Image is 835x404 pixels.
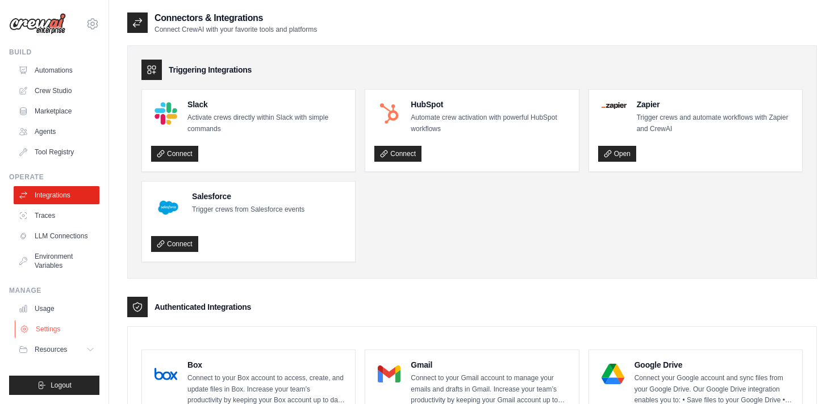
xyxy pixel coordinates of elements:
[51,381,72,390] span: Logout
[187,112,346,134] p: Activate crews directly within Slack with simple commands
[602,102,627,109] img: Zapier Logo
[637,112,793,134] p: Trigger crews and automate workflows with Zapier and CrewAI
[155,301,251,313] h3: Authenticated Integrations
[14,82,99,100] a: Crew Studio
[378,363,400,385] img: Gmail Logo
[155,11,317,25] h2: Connectors & Integrations
[411,359,569,371] h4: Gmail
[187,99,346,110] h4: Slack
[14,143,99,161] a: Tool Registry
[14,340,99,359] button: Resources
[14,186,99,204] a: Integrations
[14,123,99,141] a: Agents
[411,99,569,110] h4: HubSpot
[14,61,99,79] a: Automations
[14,207,99,225] a: Traces
[9,172,99,182] div: Operate
[378,102,400,125] img: HubSpot Logo
[155,194,182,221] img: Salesforce Logo
[9,13,66,35] img: Logo
[151,236,198,252] a: Connect
[155,102,177,125] img: Slack Logo
[155,25,317,34] p: Connect CrewAI with your favorite tools and platforms
[14,102,99,120] a: Marketplace
[9,286,99,295] div: Manage
[187,359,346,371] h4: Box
[374,146,421,162] a: Connect
[155,363,177,385] img: Box Logo
[169,64,252,75] h3: Triggering Integrations
[14,247,99,275] a: Environment Variables
[634,359,793,371] h4: Google Drive
[192,204,304,216] p: Trigger crews from Salesforce events
[14,227,99,245] a: LLM Connections
[602,363,624,385] img: Google Drive Logo
[192,191,304,202] h4: Salesforce
[14,300,99,318] a: Usage
[151,146,198,162] a: Connect
[637,99,793,110] h4: Zapier
[15,320,101,338] a: Settings
[9,48,99,57] div: Build
[411,112,569,134] p: Automate crew activation with powerful HubSpot workflows
[598,146,636,162] a: Open
[35,345,67,354] span: Resources
[9,376,99,395] button: Logout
